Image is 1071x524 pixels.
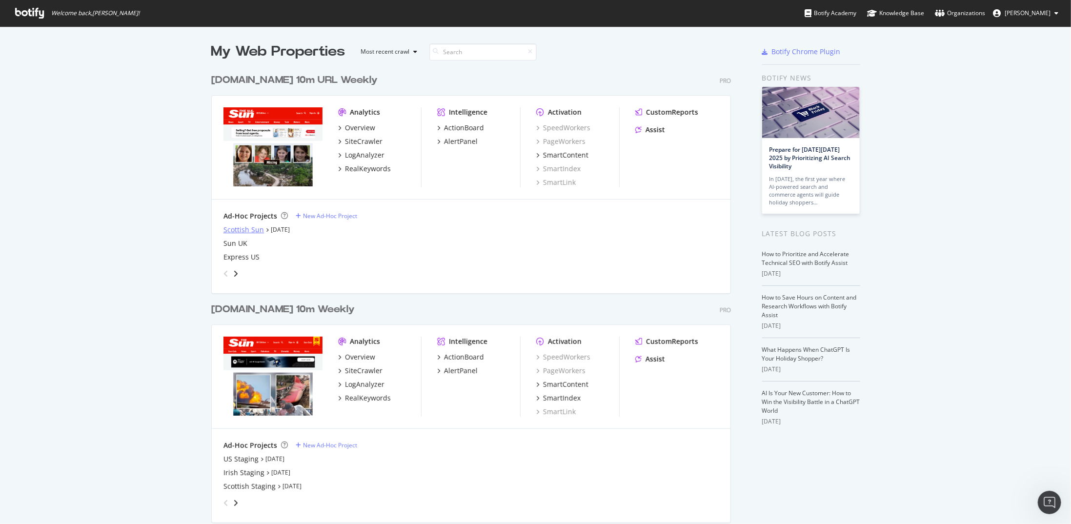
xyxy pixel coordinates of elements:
[762,73,860,83] div: Botify news
[223,107,323,186] img: www.The-Sun.com
[350,337,380,346] div: Analytics
[223,454,259,464] a: US Staging
[762,293,857,319] a: How to Save Hours on Content and Research Workflows with Botify Assist
[345,393,391,403] div: RealKeywords
[303,441,357,449] div: New Ad-Hoc Project
[51,9,140,17] span: Welcome back, [PERSON_NAME] !
[536,123,590,133] a: SpeedWorkers
[635,354,665,364] a: Assist
[211,73,382,87] a: [DOMAIN_NAME] 10m URL Weekly
[762,365,860,374] div: [DATE]
[762,250,849,267] a: How to Prioritize and Accelerate Technical SEO with Botify Assist
[646,337,698,346] div: CustomReports
[449,107,487,117] div: Intelligence
[769,145,851,170] a: Prepare for [DATE][DATE] 2025 by Prioritizing AI Search Visibility
[283,482,302,490] a: [DATE]
[536,366,586,376] a: PageWorkers
[543,393,581,403] div: SmartIndex
[338,393,391,403] a: RealKeywords
[762,417,860,426] div: [DATE]
[444,352,484,362] div: ActionBoard
[220,495,232,511] div: angle-left
[361,49,410,55] div: Most recent crawl
[437,366,478,376] a: AlertPanel
[437,137,478,146] a: AlertPanel
[646,354,665,364] div: Assist
[338,352,375,362] a: Overview
[345,137,383,146] div: SiteCrawler
[935,8,985,18] div: Organizations
[444,137,478,146] div: AlertPanel
[429,43,537,60] input: Search
[762,322,860,330] div: [DATE]
[232,498,239,508] div: angle-right
[345,366,383,376] div: SiteCrawler
[338,123,375,133] a: Overview
[271,468,290,477] a: [DATE]
[762,389,860,415] a: AI Is Your New Customer: How to Win the Visibility Battle in a ChatGPT World
[1038,491,1061,514] iframe: Intercom live chat
[543,150,588,160] div: SmartContent
[635,337,698,346] a: CustomReports
[769,175,852,206] div: In [DATE], the first year where AI-powered search and commerce agents will guide holiday shoppers…
[646,107,698,117] div: CustomReports
[985,5,1066,21] button: [PERSON_NAME]
[762,47,841,57] a: Botify Chrome Plugin
[635,107,698,117] a: CustomReports
[437,123,484,133] a: ActionBoard
[536,150,588,160] a: SmartContent
[232,269,239,279] div: angle-right
[338,380,384,389] a: LogAnalyzer
[536,407,576,417] a: SmartLink
[271,225,290,234] a: [DATE]
[1005,9,1051,17] span: Richard Deng
[762,345,850,363] a: What Happens When ChatGPT Is Your Holiday Shopper?
[211,73,378,87] div: [DOMAIN_NAME] 10m URL Weekly
[223,211,277,221] div: Ad-Hoc Projects
[548,107,582,117] div: Activation
[762,228,860,239] div: Latest Blog Posts
[211,42,345,61] div: My Web Properties
[223,252,260,262] div: Express US
[536,164,581,174] div: SmartIndex
[353,44,422,60] button: Most recent crawl
[296,441,357,449] a: New Ad-Hoc Project
[543,380,588,389] div: SmartContent
[720,77,731,85] div: Pro
[548,337,582,346] div: Activation
[345,380,384,389] div: LogAnalyzer
[338,164,391,174] a: RealKeywords
[223,239,247,248] a: Sun UK
[338,366,383,376] a: SiteCrawler
[536,380,588,389] a: SmartContent
[536,137,586,146] div: PageWorkers
[444,366,478,376] div: AlertPanel
[296,212,357,220] a: New Ad-Hoc Project
[223,468,264,478] a: Irish Staging
[223,337,323,416] img: www.TheSun.co.uk
[345,352,375,362] div: Overview
[867,8,924,18] div: Knowledge Base
[338,137,383,146] a: SiteCrawler
[345,150,384,160] div: LogAnalyzer
[762,269,860,278] div: [DATE]
[223,225,264,235] a: Scottish Sun
[350,107,380,117] div: Analytics
[536,352,590,362] a: SpeedWorkers
[646,125,665,135] div: Assist
[223,482,276,491] a: Scottish Staging
[211,302,359,317] a: [DOMAIN_NAME] 10m Weekly
[536,178,576,187] a: SmartLink
[635,125,665,135] a: Assist
[223,441,277,450] div: Ad-Hoc Projects
[220,266,232,282] div: angle-left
